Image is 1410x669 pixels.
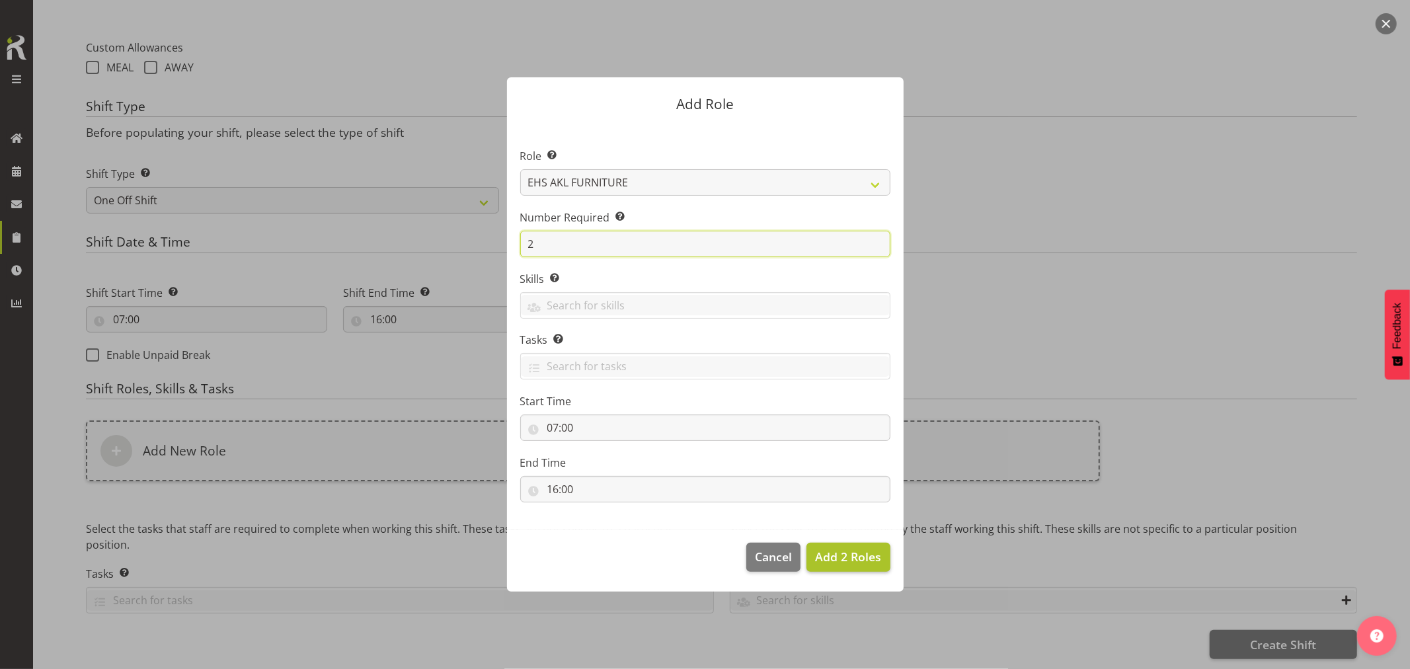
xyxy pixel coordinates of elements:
label: End Time [520,455,890,471]
span: Add 2 Roles [815,549,881,565]
button: Cancel [746,543,801,572]
span: Feedback [1391,303,1403,349]
label: Skills [520,271,890,287]
input: Click to select... [520,414,890,441]
img: help-xxl-2.png [1370,629,1384,643]
button: Feedback - Show survey [1385,290,1410,379]
label: Start Time [520,393,890,409]
label: Tasks [520,332,890,348]
span: Cancel [755,548,792,565]
input: Search for tasks [521,356,890,377]
input: Click to select... [520,476,890,502]
p: Add Role [520,97,890,111]
button: Add 2 Roles [806,543,890,572]
label: Number Required [520,210,890,225]
input: Search for skills [521,295,890,315]
label: Role [520,148,890,164]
